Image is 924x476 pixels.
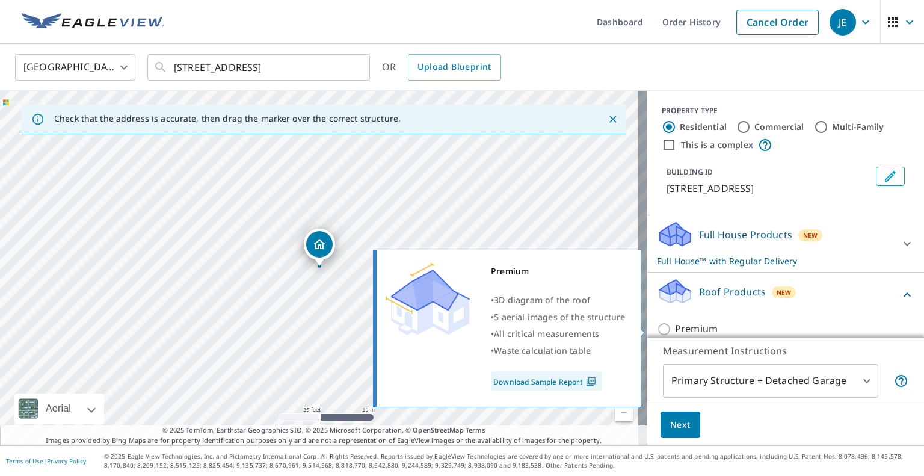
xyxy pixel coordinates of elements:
[830,9,856,36] div: JE
[413,425,463,434] a: OpenStreetMap
[583,376,599,387] img: Pdf Icon
[491,292,626,309] div: •
[47,457,86,465] a: Privacy Policy
[104,452,918,470] p: © 2025 Eagle View Technologies, Inc. and Pictometry International Corp. All Rights Reserved. Repo...
[777,288,792,297] span: New
[491,263,626,280] div: Premium
[670,418,691,433] span: Next
[304,229,335,266] div: Dropped pin, building 1, Residential property, 7169 S Manor Dr Salt Lake City, UT 84121
[681,139,753,151] label: This is a complex
[491,309,626,326] div: •
[699,285,766,299] p: Roof Products
[54,113,401,124] p: Check that the address is accurate, then drag the marker over the correct structure.
[894,374,908,388] span: Your report will include the primary structure and a detached garage if one exists.
[754,121,804,133] label: Commercial
[174,51,345,84] input: Search by address or latitude-longitude
[667,167,713,177] p: BUILDING ID
[832,121,884,133] label: Multi-Family
[162,425,485,436] span: © 2025 TomTom, Earthstar Geographics SIO, © 2025 Microsoft Corporation, ©
[494,345,591,356] span: Waste calculation table
[661,412,700,439] button: Next
[15,51,135,84] div: [GEOGRAPHIC_DATA]
[662,105,910,116] div: PROPERTY TYPE
[491,326,626,342] div: •
[22,13,164,31] img: EV Logo
[42,394,75,424] div: Aerial
[491,342,626,359] div: •
[491,371,602,391] a: Download Sample Report
[494,294,590,306] span: 3D diagram of the roof
[417,60,491,75] span: Upload Blueprint
[876,167,905,186] button: Edit building 1
[657,220,914,267] div: Full House ProductsNewFull House™ with Regular Delivery
[699,227,792,242] p: Full House Products
[466,425,485,434] a: Terms
[14,394,104,424] div: Aerial
[667,181,871,196] p: [STREET_ADDRESS]
[408,54,500,81] a: Upload Blueprint
[494,311,625,323] span: 5 aerial images of the structure
[736,10,819,35] a: Cancel Order
[675,321,718,336] p: Premium
[382,54,501,81] div: OR
[386,263,470,335] img: Premium
[657,277,914,312] div: Roof ProductsNew
[6,457,86,465] p: |
[663,364,878,398] div: Primary Structure + Detached Garage
[615,403,633,421] a: Current Level 20, Zoom Out
[663,344,908,358] p: Measurement Instructions
[680,121,727,133] label: Residential
[605,111,621,127] button: Close
[803,230,818,240] span: New
[494,328,599,339] span: All critical measurements
[6,457,43,465] a: Terms of Use
[657,255,893,267] p: Full House™ with Regular Delivery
